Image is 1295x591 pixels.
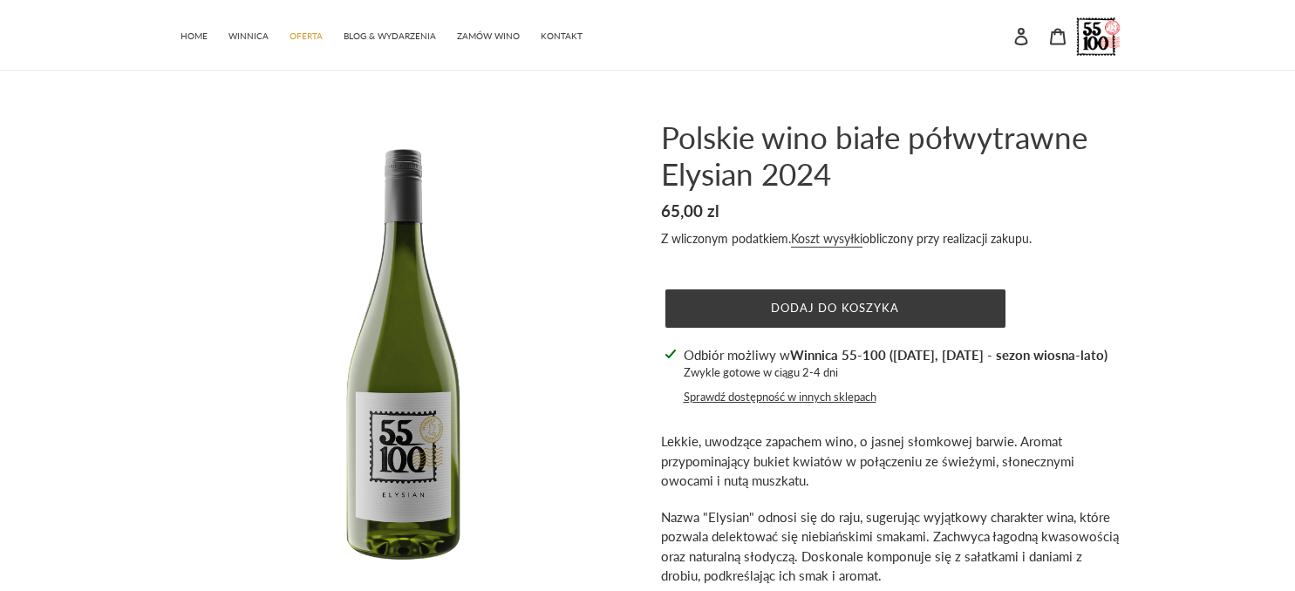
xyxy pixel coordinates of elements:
a: Koszt wysyłki [791,231,862,248]
h1: Polskie wino białe półwytrawne Elysian 2024 [661,119,1123,192]
span: HOME [181,31,208,42]
a: HOME [172,22,216,47]
a: ZAMÓW WINO [448,22,528,47]
a: OFERTA [281,22,331,47]
button: Sprawdź dostępność w innych sklepach [684,389,876,406]
span: BLOG & WYDARZENIA [344,31,436,42]
span: ZAMÓW WINO [457,31,520,42]
a: WINNICA [220,22,277,47]
strong: Winnica 55-100 ([DATE], [DATE] - sezon wiosna-lato) [790,347,1108,363]
a: BLOG & WYDARZENIA [335,22,445,47]
button: Dodaj do koszyka [665,289,1005,328]
div: Z wliczonym podatkiem. obliczony przy realizacji zakupu. [661,229,1123,248]
span: 65,00 zl [661,200,719,221]
img: Polskie wino białe półwytrawne Elysian 2024 [273,119,533,581]
p: Zwykle gotowe w ciągu 2-4 dni [684,364,1108,382]
span: Dodaj do koszyka [771,301,899,315]
span: OFERTA [290,31,323,42]
span: Lekkie, uwodzące zapachem wino, o jasnej słomkowej barwie. Aromat przypominający bukiet kwiatów w... [661,433,1074,488]
span: Nazwa "Elysian" odnosi się do raju, sugerując wyjątkowy charakter wina, które pozwala delektować ... [661,509,1119,584]
span: WINNICA [228,31,269,42]
span: KONTAKT [541,31,583,42]
p: Odbiór możliwy w [684,345,1108,365]
a: KONTAKT [532,22,591,47]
